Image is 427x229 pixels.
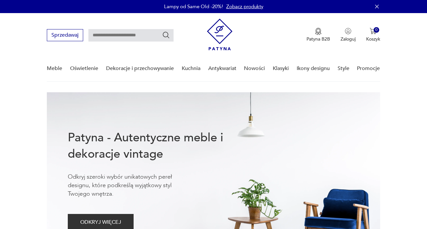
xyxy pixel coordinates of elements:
[47,56,62,81] a: Meble
[47,29,83,41] button: Sprzedawaj
[47,33,83,38] a: Sprzedawaj
[68,130,245,162] h1: Patyna - Autentyczne meble i dekoracje vintage
[68,220,134,225] a: ODKRYJ WIĘCEJ
[182,56,200,81] a: Kuchnia
[164,3,223,10] p: Lampy od Same Old -20%!
[306,28,330,42] button: Patyna B2B
[70,56,98,81] a: Oświetlenie
[226,3,263,10] a: Zobacz produkty
[345,28,351,34] img: Ikonka użytkownika
[273,56,289,81] a: Klasyki
[315,28,322,35] img: Ikona medalu
[341,28,356,42] button: Zaloguj
[338,56,349,81] a: Style
[244,56,265,81] a: Nowości
[207,19,232,50] img: Patyna - sklep z meblami i dekoracjami vintage
[306,36,330,42] p: Patyna B2B
[306,28,330,42] a: Ikona medaluPatyna B2B
[370,28,376,34] img: Ikona koszyka
[341,36,356,42] p: Zaloguj
[366,36,380,42] p: Koszyk
[297,56,330,81] a: Ikony designu
[106,56,174,81] a: Dekoracje i przechowywanie
[208,56,236,81] a: Antykwariat
[374,27,379,33] div: 0
[357,56,380,81] a: Promocje
[162,31,170,39] button: Szukaj
[68,173,192,198] p: Odkryj szeroki wybór unikatowych pereł designu, które podkreślą wyjątkowy styl Twojego wnętrza.
[366,28,380,42] button: 0Koszyk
